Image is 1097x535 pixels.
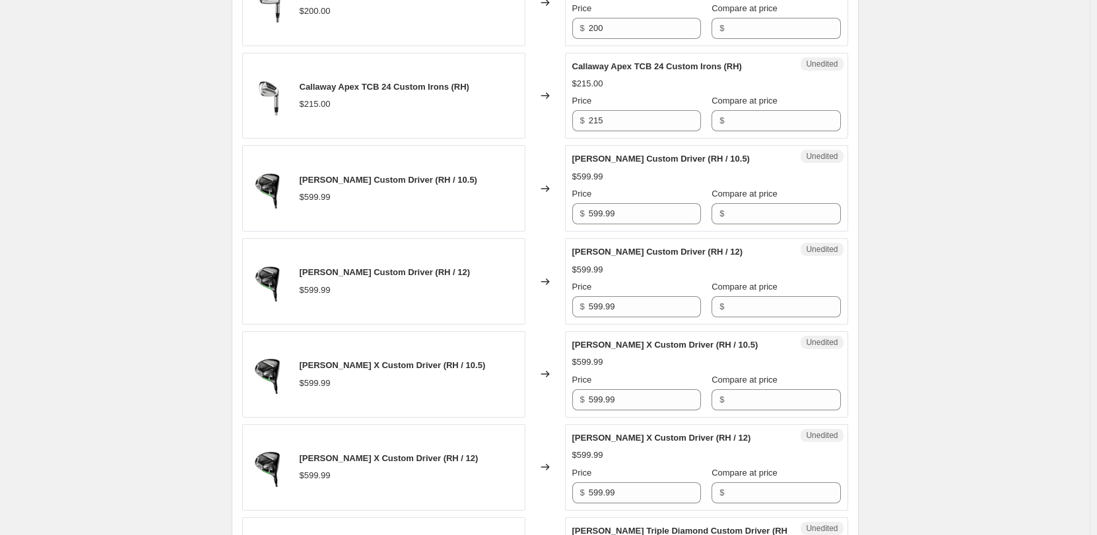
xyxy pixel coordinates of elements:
[806,151,838,162] span: Unedited
[712,375,778,385] span: Compare at price
[572,77,603,90] div: $215.00
[580,23,585,33] span: $
[580,208,585,218] span: $
[572,170,603,183] div: $599.99
[300,191,331,204] div: $599.99
[719,23,724,33] span: $
[580,488,585,497] span: $
[719,394,724,404] span: $
[719,208,724,218] span: $
[712,96,778,106] span: Compare at price
[572,263,603,276] div: $599.99
[572,449,603,462] div: $599.99
[806,244,838,255] span: Unedited
[806,430,838,441] span: Unedited
[806,59,838,69] span: Unedited
[572,340,758,350] span: [PERSON_NAME] X Custom Driver (RH / 10.5)
[719,301,724,311] span: $
[580,301,585,311] span: $
[572,247,743,257] span: [PERSON_NAME] Custom Driver (RH / 12)
[712,468,778,478] span: Compare at price
[300,284,331,297] div: $599.99
[300,377,331,390] div: $599.99
[572,154,750,164] span: [PERSON_NAME] Custom Driver (RH / 10.5)
[712,3,778,13] span: Compare at price
[572,356,603,369] div: $599.99
[300,453,479,463] span: [PERSON_NAME] X Custom Driver (RH / 12)
[719,488,724,497] span: $
[580,115,585,125] span: $
[572,3,592,13] span: Price
[572,96,592,106] span: Price
[300,175,477,185] span: [PERSON_NAME] Custom Driver (RH / 10.5)
[300,360,486,370] span: [PERSON_NAME] X Custom Driver (RH / 10.5)
[249,262,289,301] img: driver1_80x.jpg
[572,468,592,478] span: Price
[249,447,289,487] img: xdriver1_80x.jpg
[300,469,331,482] div: $599.99
[572,61,742,71] span: Callaway Apex TCB 24 Custom Irons (RH)
[300,98,331,111] div: $215.00
[712,189,778,199] span: Compare at price
[300,267,471,277] span: [PERSON_NAME] Custom Driver (RH / 12)
[580,394,585,404] span: $
[712,282,778,292] span: Compare at price
[572,375,592,385] span: Price
[572,189,592,199] span: Price
[249,169,289,208] img: driver1_80x.jpg
[300,82,469,92] span: Callaway Apex TCB 24 Custom Irons (RH)
[806,523,838,534] span: Unedited
[719,115,724,125] span: $
[572,282,592,292] span: Price
[806,337,838,348] span: Unedited
[249,354,289,394] img: xdriver1_80x.jpg
[572,433,751,443] span: [PERSON_NAME] X Custom Driver (RH / 12)
[249,76,289,115] img: hero_80x.jpg
[300,5,331,18] div: $200.00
